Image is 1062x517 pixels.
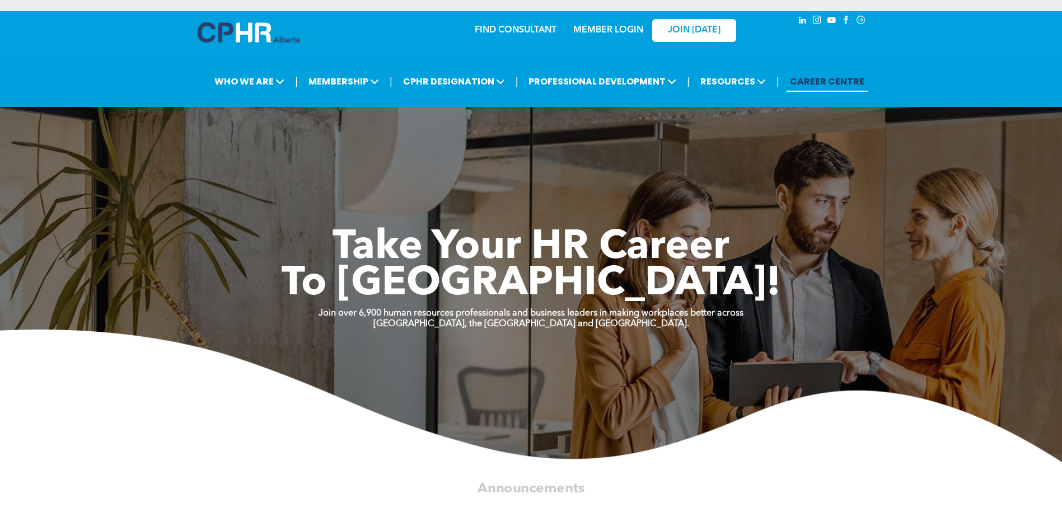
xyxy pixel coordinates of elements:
span: CPHR DESIGNATION [400,71,508,92]
a: FIND CONSULTANT [475,26,556,35]
a: CAREER CENTRE [787,71,868,92]
span: JOIN [DATE] [668,25,721,36]
span: Take Your HR Career [333,228,729,268]
li: | [295,70,298,93]
a: instagram [811,14,824,29]
span: To [GEOGRAPHIC_DATA]! [282,264,781,304]
li: | [516,70,518,93]
span: PROFESSIONAL DEVELOPMENT [525,71,680,92]
span: WHO WE ARE [211,71,288,92]
a: JOIN [DATE] [652,19,736,42]
li: | [776,70,779,93]
strong: [GEOGRAPHIC_DATA], the [GEOGRAPHIC_DATA] and [GEOGRAPHIC_DATA]. [373,319,689,328]
span: MEMBERSHIP [305,71,382,92]
li: | [390,70,392,93]
li: | [687,70,690,93]
span: RESOURCES [697,71,769,92]
img: A blue and white logo for cp alberta [198,22,300,43]
strong: Join over 6,900 human resources professionals and business leaders in making workplaces better ac... [319,309,743,318]
a: youtube [826,14,838,29]
a: facebook [840,14,853,29]
a: Social network [855,14,867,29]
a: MEMBER LOGIN [573,26,643,35]
a: linkedin [797,14,809,29]
span: Announcements [478,482,584,495]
